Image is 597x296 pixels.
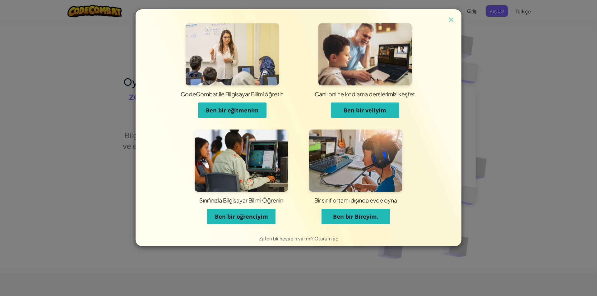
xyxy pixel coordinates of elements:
[344,107,386,114] span: Ben bir veliyim
[198,102,266,118] button: Ben bir eğitmenim
[309,130,402,192] img: Bireyler için
[331,102,399,118] button: Ben bir veliyim
[231,196,481,204] div: Bir sınıf ortamı dışında evde oyna
[212,90,517,98] div: Canlı online kodlama derslerimizi keşfet
[195,130,288,192] img: Öğrenciler İçin
[206,107,259,114] span: Ben bir eğitmenim
[318,23,412,85] img: Ebeveynler İçin
[186,23,279,85] img: Eğitimciler için
[207,209,275,224] button: Ben bir öğrenciyim
[322,209,390,224] button: Ben bir Bireyim.
[215,213,268,220] span: Ben bir öğrenciyim
[447,16,455,25] img: close icon
[333,213,378,220] span: Ben bir Bireyim.
[259,235,314,241] span: Zaten bir hesabın var mı?
[314,235,338,241] a: Oturum aç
